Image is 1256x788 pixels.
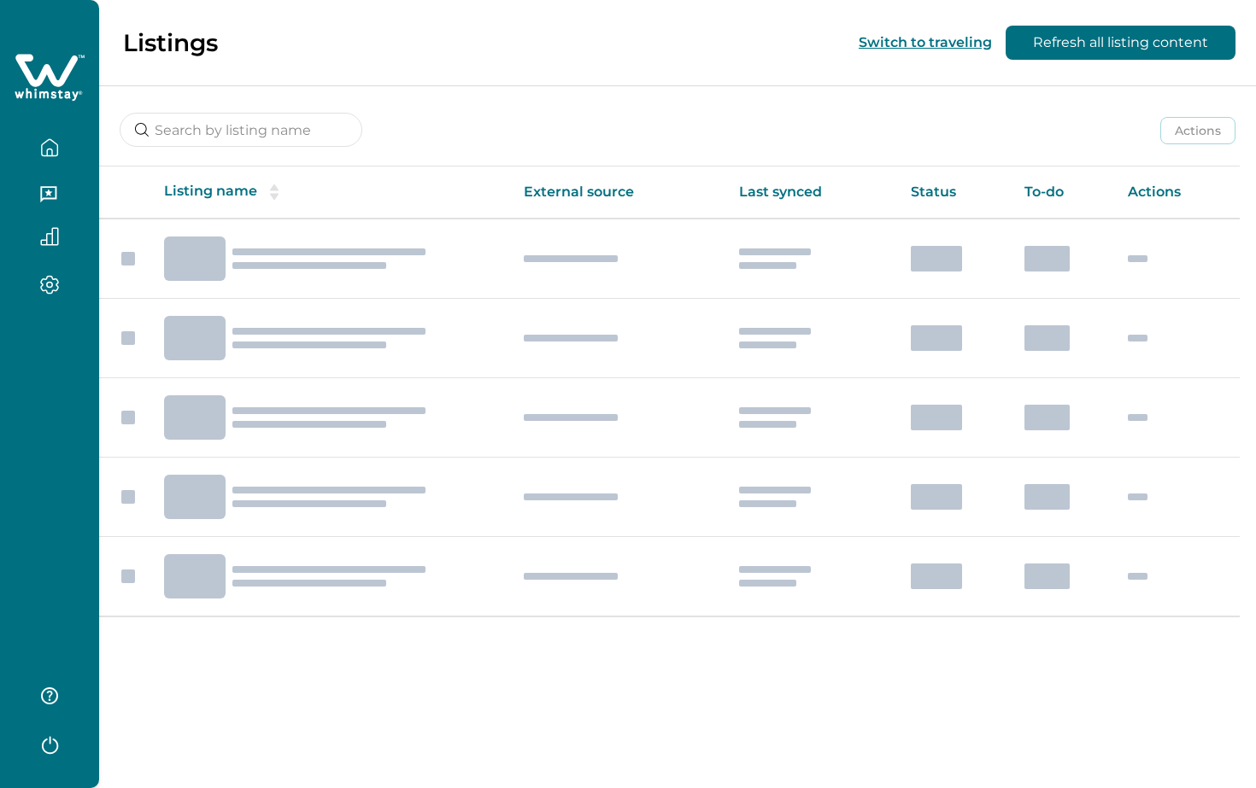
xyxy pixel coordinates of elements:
[725,166,897,219] th: Last synced
[897,166,1011,219] th: Status
[1114,166,1240,219] th: Actions
[1006,26,1235,60] button: Refresh all listing content
[1160,117,1235,144] button: Actions
[257,184,291,201] button: sorting
[510,166,725,219] th: External source
[120,113,362,147] input: Search by listing name
[123,28,218,57] p: Listings
[859,34,992,50] button: Switch to traveling
[1011,166,1115,219] th: To-do
[150,166,510,219] th: Listing name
